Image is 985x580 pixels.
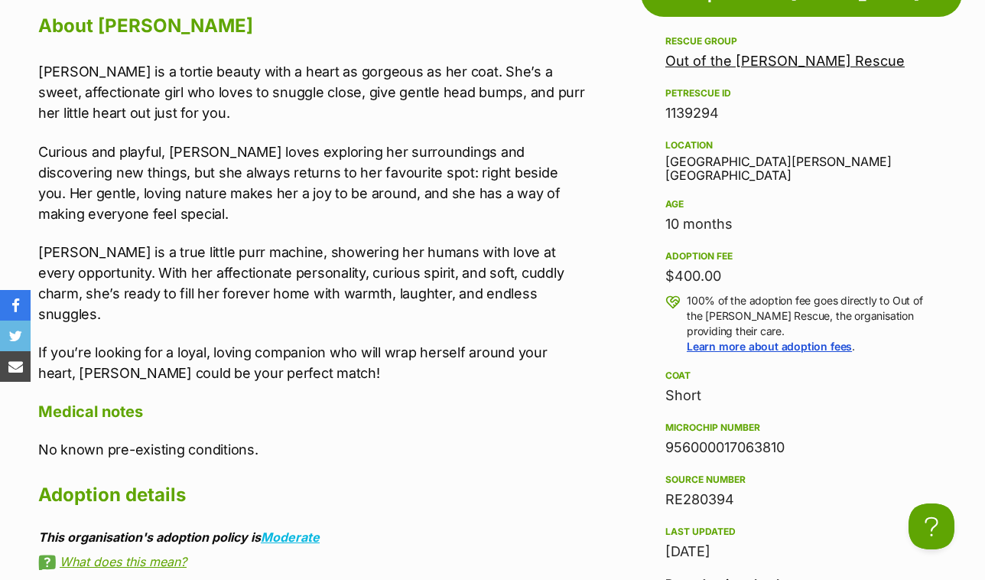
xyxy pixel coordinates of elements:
[909,503,954,549] iframe: Help Scout Beacon - Open
[665,53,905,69] a: Out of the [PERSON_NAME] Rescue
[38,478,587,512] h2: Adoption details
[665,250,938,262] div: Adoption fee
[687,340,852,353] a: Learn more about adoption fees
[38,402,587,422] h4: Medical notes
[665,198,938,210] div: Age
[38,342,587,383] p: If you’re looking for a loyal, loving companion who will wrap herself around your heart, [PERSON_...
[665,370,938,382] div: Coat
[665,136,938,183] div: [GEOGRAPHIC_DATA][PERSON_NAME][GEOGRAPHIC_DATA]
[665,139,938,152] div: Location
[665,437,938,458] div: 956000017063810
[665,526,938,538] div: Last updated
[665,35,938,47] div: Rescue group
[665,489,938,510] div: RE280394
[665,422,938,434] div: Microchip number
[687,293,938,354] p: 100% of the adoption fee goes directly to Out of the [PERSON_NAME] Rescue, the organisation provi...
[665,474,938,486] div: Source number
[665,103,938,124] div: 1139294
[38,242,587,324] p: [PERSON_NAME] is a true little purr machine, showering her humans with love at every opportunity....
[38,439,587,460] p: No known pre-existing conditions.
[665,385,938,406] div: Short
[665,541,938,562] div: [DATE]
[38,9,587,43] h2: About [PERSON_NAME]
[38,142,587,224] p: Curious and playful, [PERSON_NAME] loves exploring her surroundings and discovering new things, b...
[665,266,938,287] div: $400.00
[261,529,320,545] a: Moderate
[38,555,587,569] a: What does this mean?
[38,530,587,544] div: This organisation's adoption policy is
[665,213,938,235] div: 10 months
[665,87,938,99] div: PetRescue ID
[38,61,587,123] p: [PERSON_NAME] is a tortie beauty with a heart as gorgeous as her coat. She’s a sweet, affectionat...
